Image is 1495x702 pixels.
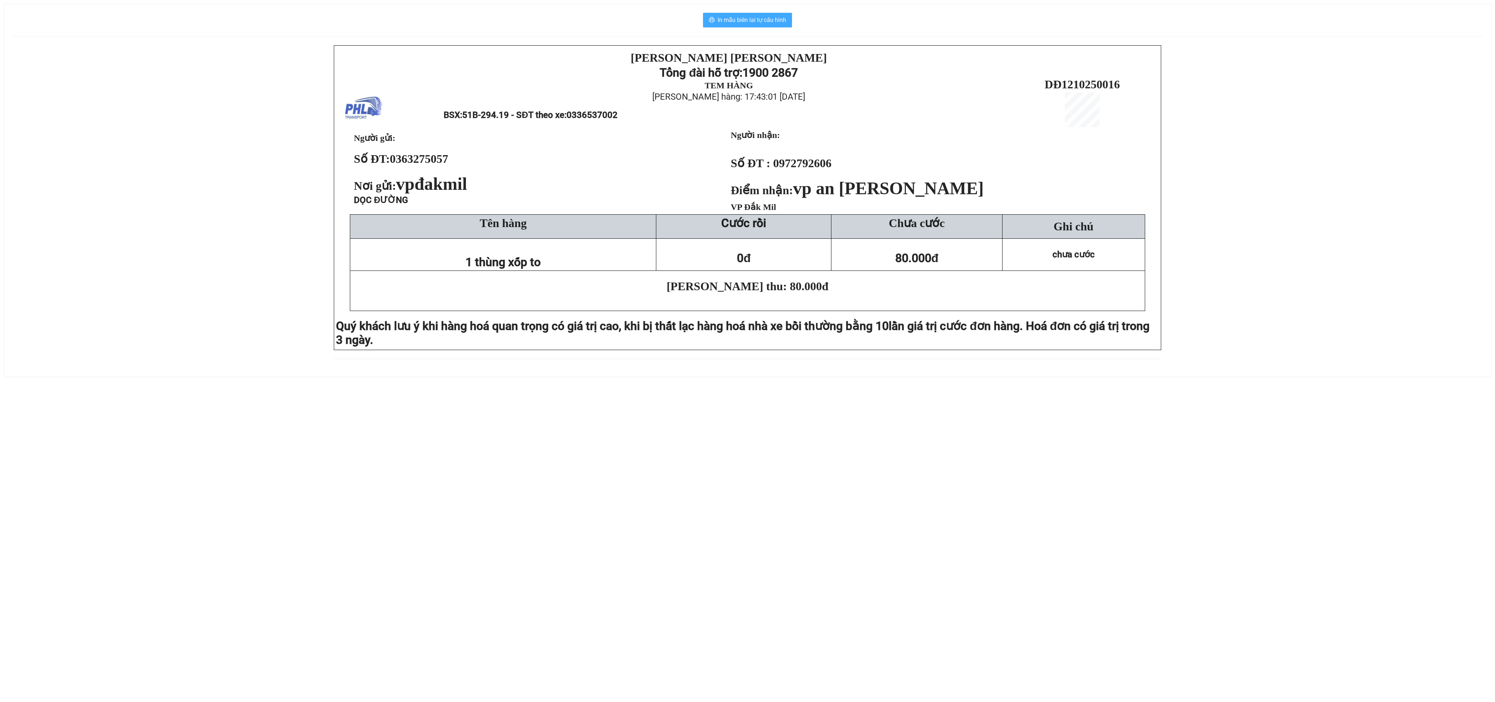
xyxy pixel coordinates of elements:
[660,66,742,80] strong: Tổng đài hỗ trợ:
[667,280,828,293] span: [PERSON_NAME] thu: 80.000đ
[567,110,618,120] span: 0336537002
[1054,220,1093,233] span: Ghi chú
[731,157,770,170] strong: Số ĐT :
[354,133,395,143] span: Người gửi:
[895,251,939,265] span: 80.000đ
[354,179,470,192] span: Nơi gửi:
[737,251,751,265] span: 0đ
[336,319,889,333] span: Quý khách lưu ý khi hàng hoá quan trọng có giá trị cao, khi bị thất lạc hàng hoá nhà xe bồi thườn...
[354,195,408,205] span: DỌC ĐƯỜNG
[742,66,798,80] strong: 1900 2867
[462,110,617,120] span: 51B-294.19 - SĐT theo xe:
[709,17,715,24] span: printer
[444,110,617,120] span: BSX:
[704,81,753,90] strong: TEM HÀNG
[354,152,448,165] strong: Số ĐT:
[721,216,766,230] strong: Cước rồi
[793,179,984,198] span: vp an [PERSON_NAME]
[718,15,786,24] span: In mẫu biên lai tự cấu hình
[703,13,792,27] button: printerIn mẫu biên lai tự cấu hình
[652,92,805,102] span: [PERSON_NAME] hàng: 17:43:01 [DATE]
[731,130,780,140] strong: Người nhận:
[345,90,382,127] img: logo
[631,51,827,64] strong: [PERSON_NAME] [PERSON_NAME]
[731,184,984,197] strong: Điểm nhận:
[731,202,776,212] span: VP Đắk Mil
[1052,249,1095,260] span: chưa cước
[396,174,467,193] span: vpđakmil
[1045,78,1120,91] span: DĐ1210250016
[390,152,448,165] span: 0363275057
[889,216,944,230] span: Chưa cước
[466,255,541,269] span: 1 thùng xốp to
[773,157,831,170] span: 0972792606
[480,216,527,230] span: Tên hàng
[336,319,1150,347] span: lần giá trị cước đơn hàng. Hoá đơn có giá trị trong 3 ngày.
